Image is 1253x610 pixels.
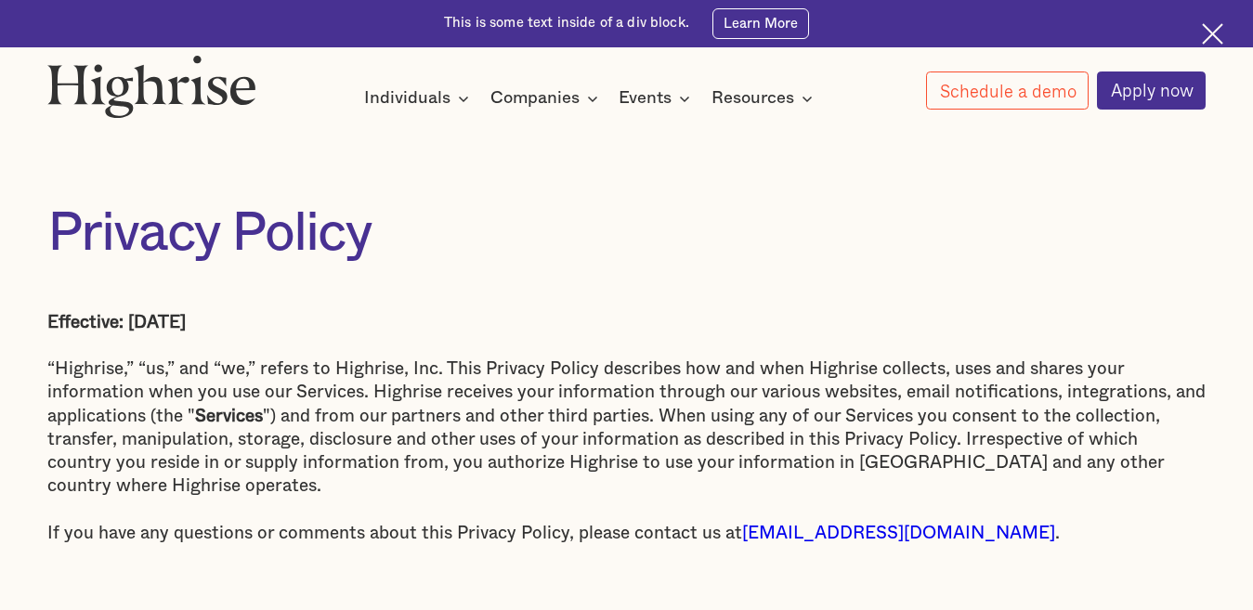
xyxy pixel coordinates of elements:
[364,87,475,110] div: Individuals
[364,87,450,110] div: Individuals
[712,8,809,39] a: Learn More
[619,87,696,110] div: Events
[47,55,257,118] img: Highrise logo
[1097,71,1207,110] a: Apply now
[47,357,1207,498] p: “Highrise,” “us,” and “we,” refers to Highrise, Inc. This Privacy Policy describes how and when H...
[711,87,794,110] div: Resources
[711,87,818,110] div: Resources
[742,525,1055,542] a: [EMAIL_ADDRESS][DOMAIN_NAME]
[926,71,1090,110] a: Schedule a demo
[1202,23,1223,45] img: Cross icon
[47,314,186,331] strong: Effective: [DATE]
[490,87,604,110] div: Companies
[619,87,672,110] div: Events
[444,14,689,32] div: This is some text inside of a div block.
[47,522,1207,568] p: If you have any questions or comments about this Privacy Policy, please contact us at . ‍
[47,203,1207,264] h1: Privacy Policy
[490,87,580,110] div: Companies
[195,408,263,425] strong: Services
